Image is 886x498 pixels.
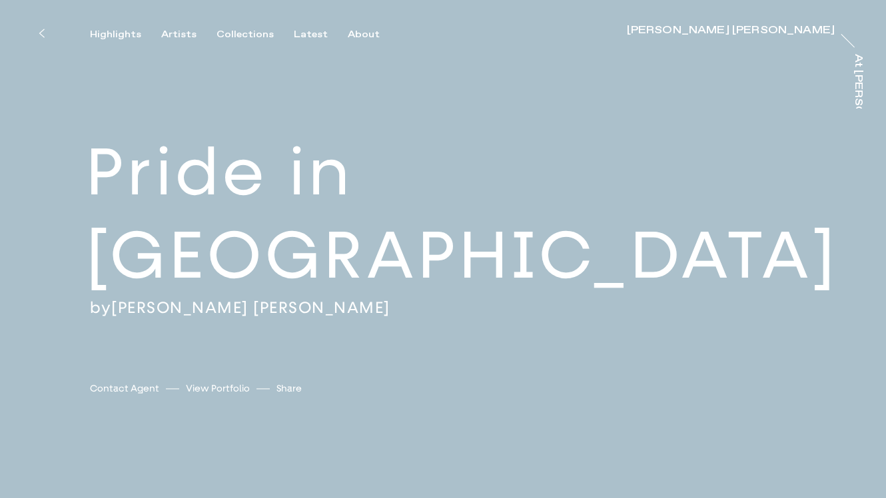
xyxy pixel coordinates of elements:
a: [PERSON_NAME] [PERSON_NAME] [111,298,390,318]
div: Latest [294,29,328,41]
div: At [PERSON_NAME] [853,54,863,173]
button: About [348,29,400,41]
a: View Portfolio [186,381,250,395]
div: About [348,29,380,41]
a: At [PERSON_NAME] [850,54,863,109]
div: Highlights [90,29,141,41]
div: Collections [217,29,274,41]
button: Highlights [90,29,161,41]
button: Collections [217,29,294,41]
button: Artists [161,29,217,41]
button: Share [276,379,302,397]
div: Artists [161,29,197,41]
a: Contact Agent [90,381,159,395]
a: [PERSON_NAME] [PERSON_NAME] [627,25,835,39]
button: Latest [294,29,348,41]
span: by [90,298,111,318]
